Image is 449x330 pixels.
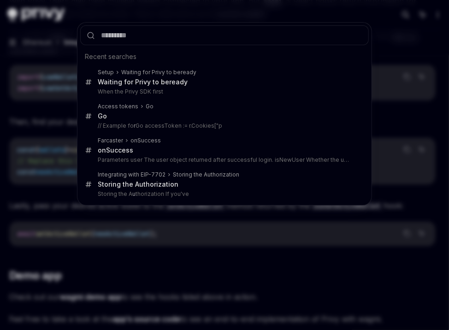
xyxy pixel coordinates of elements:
[98,69,114,76] div: Setup
[98,88,349,95] p: When the Privy SDK first
[134,122,136,129] b: r
[98,137,123,144] div: Farcaster
[98,156,349,164] p: Parameters user The user object returned after successful login. isNewUser Whether the user is a new
[173,171,239,178] div: Storing the Authorization
[146,103,154,110] div: Go
[98,171,165,178] div: Integrating with EIP-7702
[98,122,349,130] p: // Example fo Go accessToken := r.Cookies["p
[98,112,107,120] div: Go
[132,190,136,197] b: u
[121,69,196,76] div: Waiting for Privy to be
[85,52,136,61] span: Recent searches
[98,146,133,154] div: onSuccess
[98,180,178,189] div: Storing the Authorization
[130,137,161,144] div: onSuccess
[169,78,188,86] b: ready
[181,69,196,76] b: ready
[98,78,188,86] div: Waiting for Privy to be
[98,103,138,110] div: Access tokens
[98,190,349,198] p: Storing the A thorization If you've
